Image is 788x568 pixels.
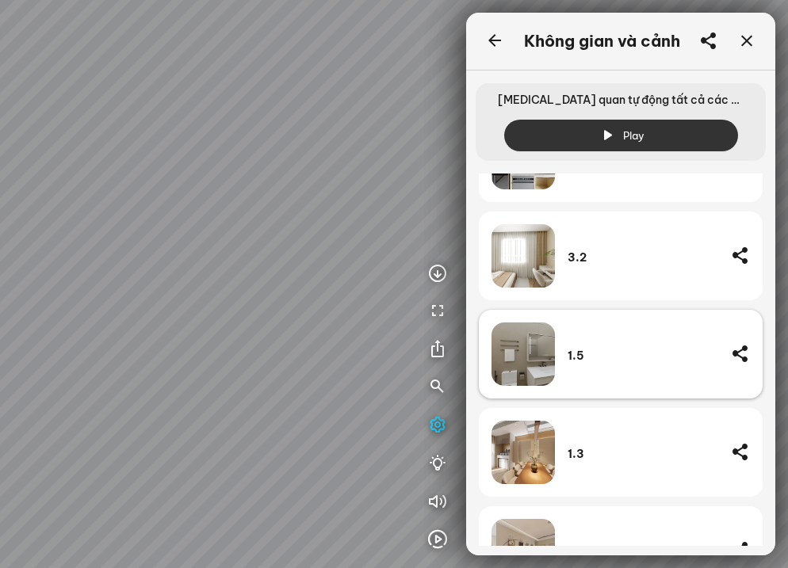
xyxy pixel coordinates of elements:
div: 3.2 [568,250,718,265]
div: 1.5 [568,349,718,363]
div: 1.3 [568,447,718,461]
span: Play [623,128,645,143]
button: Play [504,120,738,151]
div: Không gian và cảnh [524,32,680,51]
div: 1.1 [568,545,718,559]
span: [MEDICAL_DATA] quan tự động tất cả các không gian [485,83,756,120]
